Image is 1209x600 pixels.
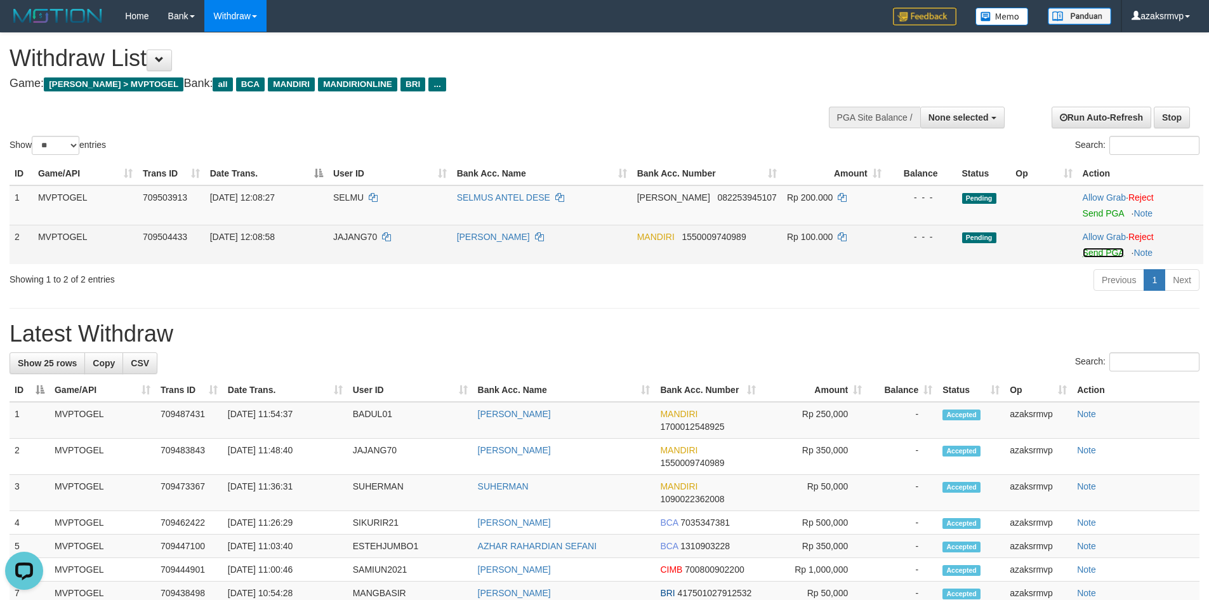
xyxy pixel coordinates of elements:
[632,162,782,185] th: Bank Acc. Number: activate to sort column ascending
[33,162,138,185] th: Game/API: activate to sort column ascending
[1010,162,1077,185] th: Op: activate to sort column ascending
[1077,409,1096,419] a: Note
[829,107,920,128] div: PGA Site Balance /
[660,517,678,528] span: BCA
[1075,352,1199,371] label: Search:
[937,378,1005,402] th: Status: activate to sort column ascending
[761,439,867,475] td: Rp 350,000
[942,565,981,576] span: Accepted
[975,8,1029,25] img: Button%20Memo.svg
[457,232,530,242] a: [PERSON_NAME]
[1078,162,1203,185] th: Action
[660,445,697,455] span: MANDIRI
[1083,232,1128,242] span: ·
[892,191,952,204] div: - - -
[1165,269,1199,291] a: Next
[223,535,348,558] td: [DATE] 11:03:40
[478,564,551,575] a: [PERSON_NAME]
[348,378,473,402] th: User ID: activate to sort column ascending
[1005,511,1072,535] td: azaksrmvp
[1109,136,1199,155] input: Search:
[1077,445,1096,455] a: Note
[1154,107,1190,128] a: Stop
[761,511,867,535] td: Rp 500,000
[400,77,425,91] span: BRI
[428,77,446,91] span: ...
[761,558,867,582] td: Rp 1,000,000
[210,232,275,242] span: [DATE] 12:08:58
[478,445,551,455] a: [PERSON_NAME]
[1072,378,1199,402] th: Action
[84,352,123,374] a: Copy
[660,481,697,491] span: MANDIRI
[213,77,232,91] span: all
[33,185,138,225] td: MVPTOGEL
[685,564,744,575] span: Copy 700800902200 to clipboard
[867,558,937,582] td: -
[473,378,656,402] th: Bank Acc. Name: activate to sort column ascending
[893,8,956,25] img: Feedback.jpg
[957,162,1011,185] th: Status
[655,378,761,402] th: Bank Acc. Number: activate to sort column ascending
[10,46,793,71] h1: Withdraw List
[867,439,937,475] td: -
[1128,192,1154,203] a: Reject
[50,402,155,439] td: MVPTOGEL
[223,378,348,402] th: Date Trans.: activate to sort column ascending
[717,192,776,203] span: Copy 082253945107 to clipboard
[205,162,328,185] th: Date Trans.: activate to sort column descending
[1005,378,1072,402] th: Op: activate to sort column ascending
[660,541,678,551] span: BCA
[637,192,710,203] span: [PERSON_NAME]
[348,475,473,511] td: SUHERMAN
[50,535,155,558] td: MVPTOGEL
[1083,192,1126,203] a: Allow Grab
[210,192,275,203] span: [DATE] 12:08:27
[155,475,223,511] td: 709473367
[50,378,155,402] th: Game/API: activate to sort column ascending
[678,588,752,598] span: Copy 417501027912532 to clipboard
[333,232,377,242] span: JAJANG70
[942,589,981,599] span: Accepted
[318,77,397,91] span: MANDIRIONLINE
[962,193,996,204] span: Pending
[660,458,724,468] span: Copy 1550009740989 to clipboard
[223,558,348,582] td: [DATE] 11:00:46
[10,77,793,90] h4: Game: Bank:
[223,475,348,511] td: [DATE] 11:36:31
[44,77,183,91] span: [PERSON_NAME] > MVPTOGEL
[32,136,79,155] select: Showentries
[942,410,981,420] span: Accepted
[761,378,867,402] th: Amount: activate to sort column ascending
[478,409,551,419] a: [PERSON_NAME]
[348,558,473,582] td: SAMIUN2021
[457,192,550,203] a: SELMUS ANTEL DESE
[660,564,682,575] span: CIMB
[10,321,1199,347] h1: Latest Withdraw
[478,588,551,598] a: [PERSON_NAME]
[1093,269,1144,291] a: Previous
[680,541,730,551] span: Copy 1310903228 to clipboard
[761,535,867,558] td: Rp 350,000
[1083,192,1128,203] span: ·
[122,352,157,374] a: CSV
[1078,225,1203,264] td: ·
[348,511,473,535] td: SIKURIR21
[1052,107,1151,128] a: Run Auto-Refresh
[1134,208,1153,218] a: Note
[867,402,937,439] td: -
[962,232,996,243] span: Pending
[348,402,473,439] td: BADUL01
[328,162,452,185] th: User ID: activate to sort column ascending
[761,402,867,439] td: Rp 250,000
[1005,402,1072,439] td: azaksrmvp
[138,162,205,185] th: Trans ID: activate to sort column ascending
[1005,475,1072,511] td: azaksrmvp
[155,378,223,402] th: Trans ID: activate to sort column ascending
[660,409,697,419] span: MANDIRI
[1077,564,1096,575] a: Note
[1083,208,1124,218] a: Send PGA
[892,230,952,243] div: - - -
[131,358,149,368] span: CSV
[50,439,155,475] td: MVPTOGEL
